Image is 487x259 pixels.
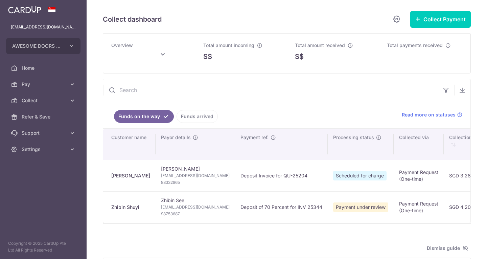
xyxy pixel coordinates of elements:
span: S$ [203,51,212,62]
img: CardUp [8,5,41,14]
span: Total amount incoming [203,42,254,48]
span: Settings [22,146,66,153]
span: Home [22,65,66,71]
span: Total payments received [387,42,443,48]
span: Payor details [161,134,191,141]
button: Collect Payment [410,11,471,28]
a: Read more on statuses [402,111,462,118]
td: Payment Request (One-time) [394,191,444,223]
span: Refer & Save [22,113,66,120]
span: Overview [111,42,133,48]
span: Collection amt. [449,134,483,141]
input: Search [103,79,438,101]
span: [EMAIL_ADDRESS][DOMAIN_NAME] [161,172,230,179]
span: 98753687 [161,211,230,217]
span: Dismiss guide [427,244,468,252]
td: Zhibin See [156,191,235,223]
th: Payment ref. [235,129,328,160]
span: [EMAIL_ADDRESS][DOMAIN_NAME] [161,204,230,211]
span: Read more on statuses [402,111,456,118]
a: Funds on the way [114,110,174,123]
span: Scheduled for charge [333,171,387,180]
span: Pay [22,81,66,88]
span: Collect [22,97,66,104]
td: Deposit of 70 Percent for INV 25344 [235,191,328,223]
span: Total amount received [295,42,345,48]
th: Collected via [394,129,444,160]
span: Payment ref. [240,134,269,141]
a: Funds arrived [177,110,218,123]
th: Processing status [328,129,394,160]
span: Payment under review [333,202,388,212]
div: Zhibin Shuyi [111,204,150,211]
td: Payment Request (One-time) [394,160,444,191]
p: [EMAIL_ADDRESS][DOMAIN_NAME] [11,24,76,30]
th: Customer name [103,129,156,160]
span: S$ [295,51,304,62]
th: Payor details [156,129,235,160]
span: 88332965 [161,179,230,186]
span: Support [22,130,66,136]
span: AWESOME DOORS PTE. LTD. [12,43,62,49]
span: Processing status [333,134,374,141]
td: Deposit Invoice for QU-25204 [235,160,328,191]
td: [PERSON_NAME] [156,160,235,191]
button: AWESOME DOORS PTE. LTD. [6,38,80,54]
div: [PERSON_NAME] [111,172,150,179]
h5: Collect dashboard [103,14,162,25]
